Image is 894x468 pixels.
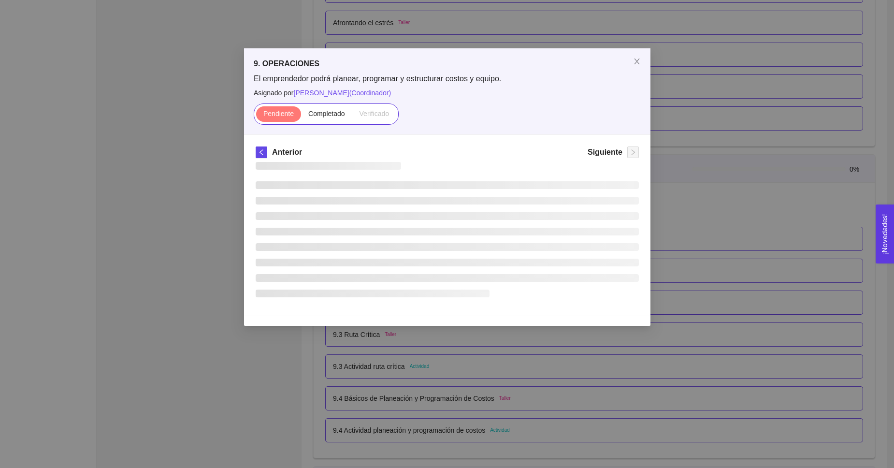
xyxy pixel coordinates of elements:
[587,146,622,158] h5: Siguiente
[254,58,641,70] h5: 9. OPERACIONES
[254,73,641,84] span: El emprendedor podrá planear, programar y estructurar costos y equipo.
[623,48,650,75] button: Close
[256,146,267,158] button: left
[263,110,293,117] span: Pendiente
[272,146,302,158] h5: Anterior
[308,110,345,117] span: Completado
[254,88,641,98] span: Asignado por
[256,149,267,156] span: left
[359,110,389,117] span: Verificado
[627,146,639,158] button: right
[633,58,641,65] span: close
[876,205,894,263] button: Open Feedback Widget
[293,89,391,97] span: [PERSON_NAME] ( Coordinador )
